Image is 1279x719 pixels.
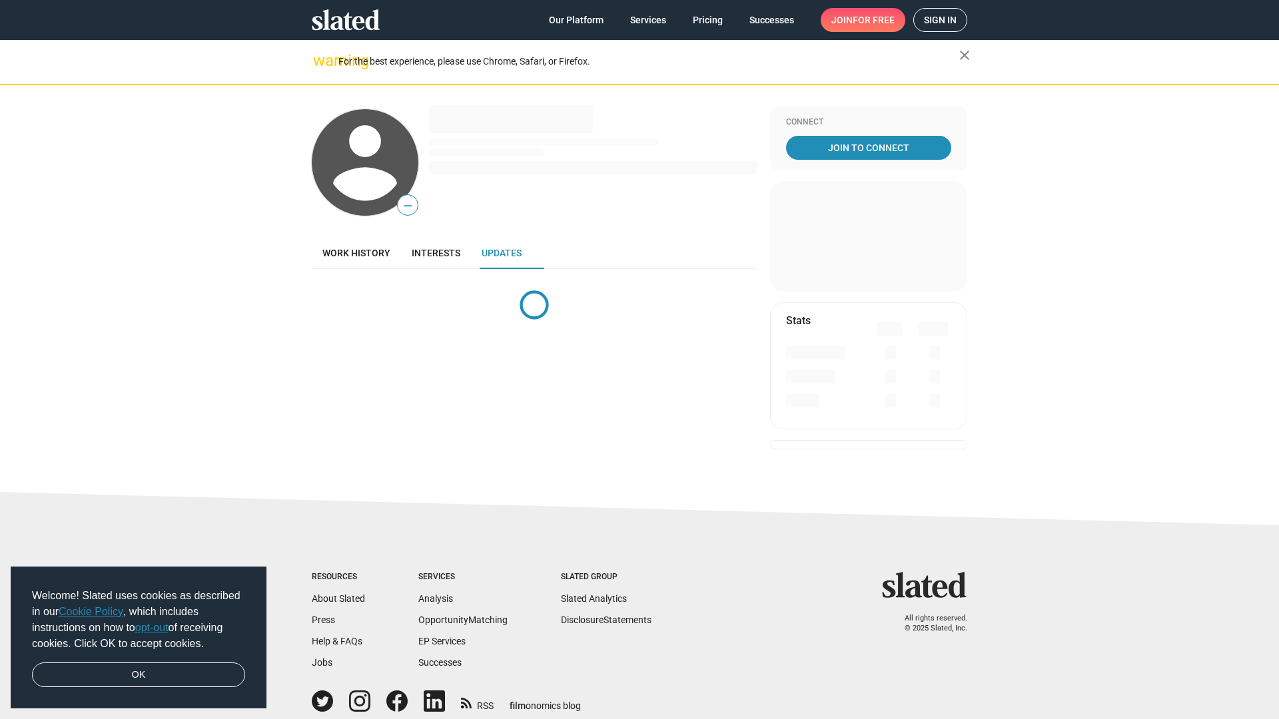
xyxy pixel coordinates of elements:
div: cookieconsent [11,567,266,709]
a: opt-out [135,622,169,633]
p: All rights reserved. © 2025 Slated, Inc. [891,614,967,633]
a: Work history [312,237,401,269]
span: Welcome! Slated uses cookies as described in our , which includes instructions on how to of recei... [32,588,245,652]
span: film [510,700,526,711]
mat-icon: warning [313,53,329,69]
a: RSS [461,692,494,712]
a: Cookie Policy [59,606,123,617]
span: Pricing [693,8,723,32]
a: Help & FAQs [312,636,362,646]
a: Joinfor free [821,8,905,32]
span: Updates [482,248,522,258]
div: For the best experience, please use Chrome, Safari, or Firefox. [338,53,959,71]
a: dismiss cookie message [32,662,245,688]
mat-icon: close [957,47,973,63]
span: Join [831,8,895,32]
a: Interests [401,237,471,269]
span: — [398,197,418,214]
span: Interests [412,248,460,258]
a: DisclosureStatements [561,614,651,625]
a: Sign in [913,8,967,32]
a: Our Platform [538,8,614,32]
a: EP Services [418,636,466,646]
mat-card-title: Stats [786,314,811,328]
a: Pricing [682,8,733,32]
div: Connect [786,117,951,128]
span: Successes [749,8,794,32]
a: Successes [418,657,462,668]
span: Join To Connect [789,136,949,160]
div: Resources [312,572,365,583]
span: Services [630,8,666,32]
a: Jobs [312,657,332,668]
a: Slated Analytics [561,593,627,604]
span: Our Platform [549,8,604,32]
a: Updates [471,237,532,269]
a: About Slated [312,593,365,604]
a: OpportunityMatching [418,614,508,625]
a: Services [620,8,677,32]
a: filmonomics blog [510,689,581,712]
a: Press [312,614,335,625]
a: Analysis [418,593,453,604]
span: for free [853,8,895,32]
a: Join To Connect [786,136,951,160]
div: Slated Group [561,572,651,583]
a: Successes [739,8,805,32]
span: Work history [322,248,390,258]
div: Services [418,572,508,583]
span: Sign in [924,9,957,31]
